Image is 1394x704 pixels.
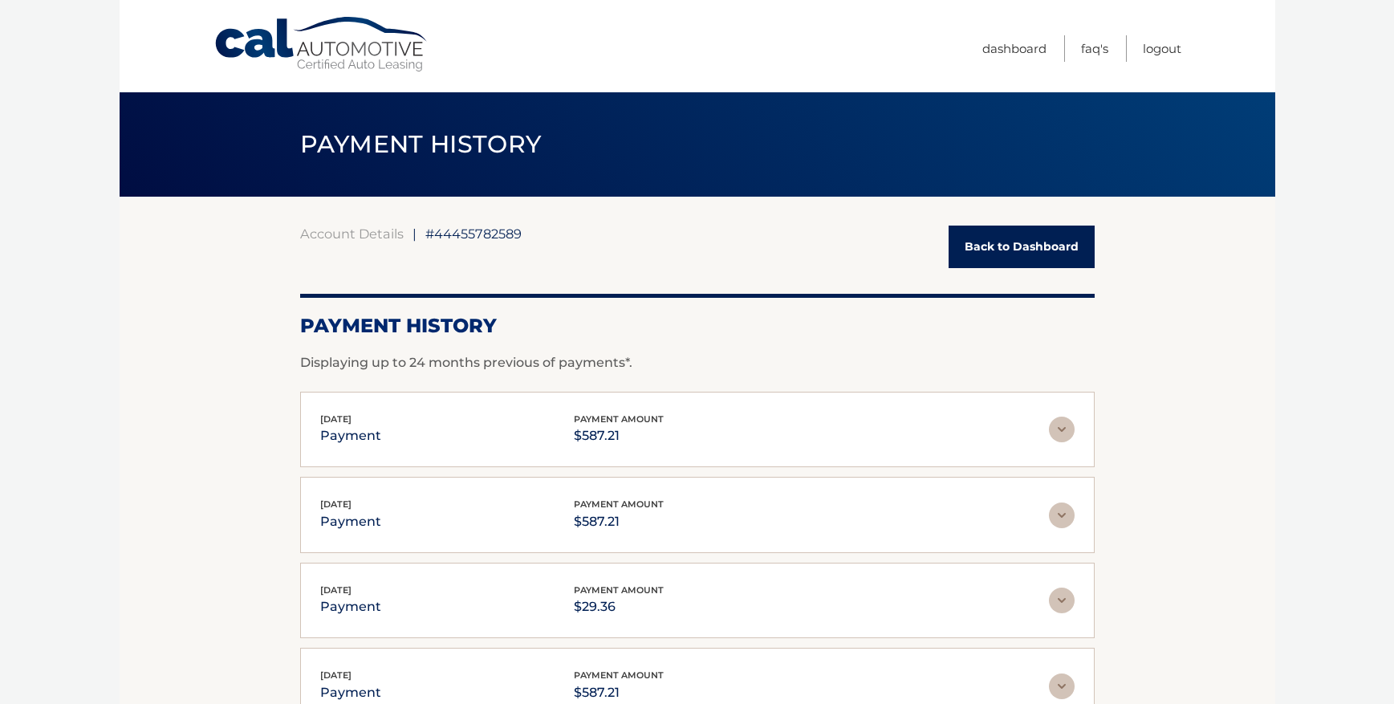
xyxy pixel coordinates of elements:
[949,226,1095,268] a: Back to Dashboard
[413,226,417,242] span: |
[320,669,352,681] span: [DATE]
[574,498,664,510] span: payment amount
[300,314,1095,338] h2: Payment History
[425,226,522,242] span: #44455782589
[213,16,430,73] a: Cal Automotive
[574,682,664,704] p: $587.21
[300,129,542,159] span: PAYMENT HISTORY
[1081,35,1108,62] a: FAQ's
[320,596,381,618] p: payment
[320,511,381,533] p: payment
[574,584,664,596] span: payment amount
[574,511,664,533] p: $587.21
[1049,673,1075,699] img: accordion-rest.svg
[574,669,664,681] span: payment amount
[982,35,1047,62] a: Dashboard
[300,353,1095,372] p: Displaying up to 24 months previous of payments*.
[1049,588,1075,613] img: accordion-rest.svg
[1049,503,1075,528] img: accordion-rest.svg
[574,425,664,447] p: $587.21
[320,413,352,425] span: [DATE]
[1143,35,1181,62] a: Logout
[1049,417,1075,442] img: accordion-rest.svg
[320,682,381,704] p: payment
[574,596,664,618] p: $29.36
[320,584,352,596] span: [DATE]
[300,226,404,242] a: Account Details
[320,498,352,510] span: [DATE]
[574,413,664,425] span: payment amount
[320,425,381,447] p: payment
